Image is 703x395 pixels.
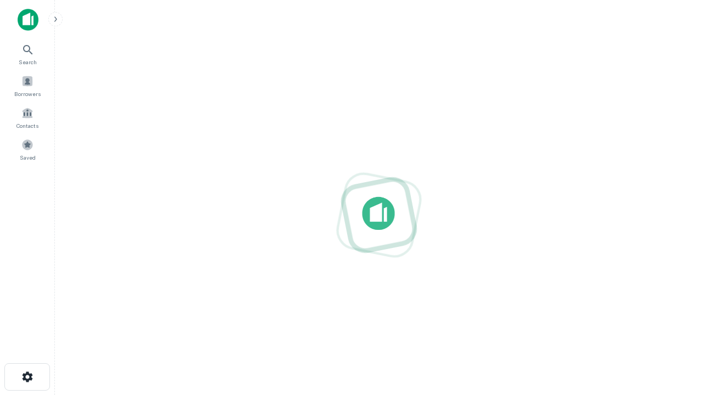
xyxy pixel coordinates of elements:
span: Saved [20,153,36,162]
iframe: Chat Widget [648,307,703,360]
a: Search [3,39,52,69]
a: Borrowers [3,71,52,100]
span: Borrowers [14,89,41,98]
span: Search [19,58,37,66]
a: Contacts [3,103,52,132]
span: Contacts [16,121,38,130]
a: Saved [3,134,52,164]
img: capitalize-icon.png [18,9,38,31]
